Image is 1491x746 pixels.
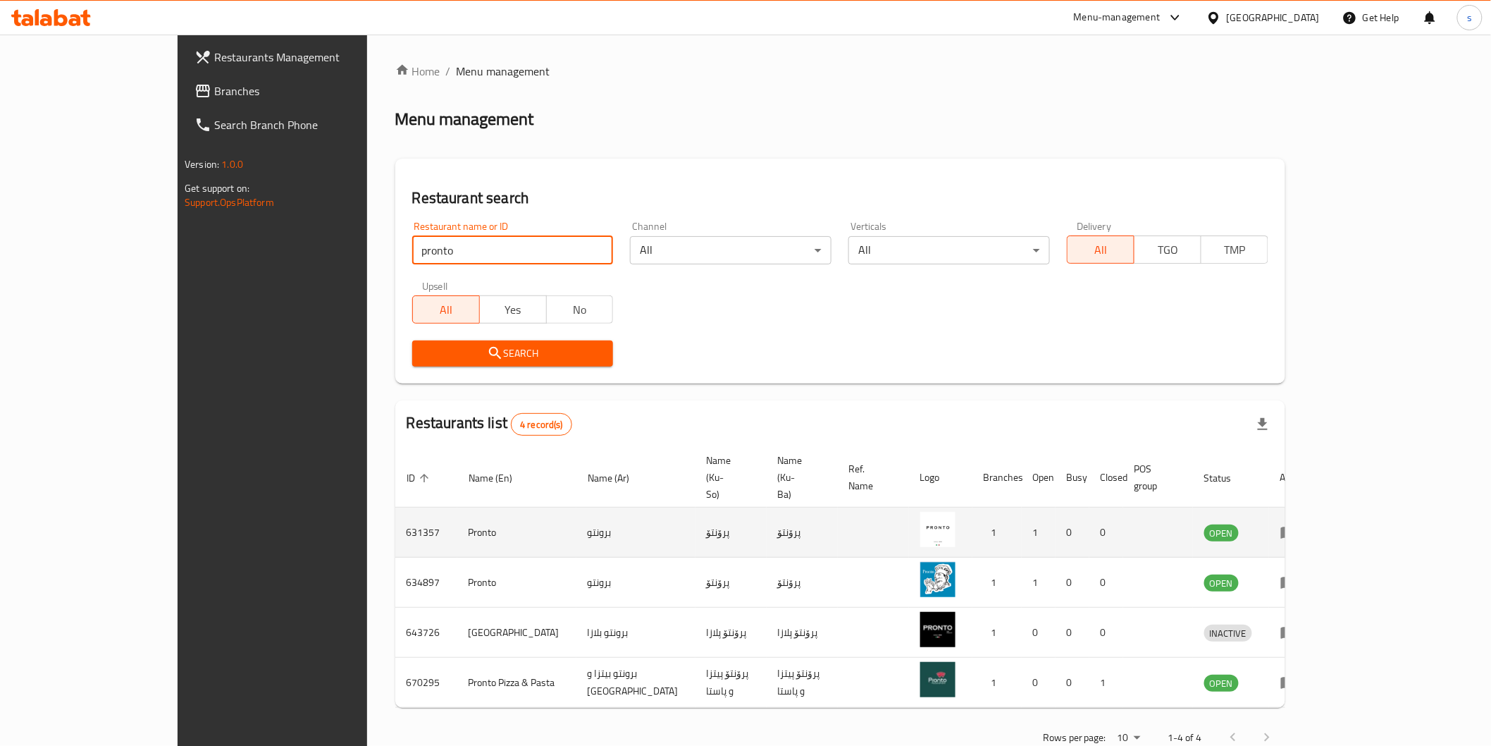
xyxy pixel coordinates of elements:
td: 0 [1056,508,1089,558]
div: Menu [1280,674,1306,691]
th: Branches [972,448,1022,508]
span: Name (Ar) [588,470,648,487]
img: Pronto [920,562,955,597]
h2: Restaurant search [412,188,1268,209]
span: 1.0.0 [221,155,243,173]
td: 1 [1022,508,1056,558]
td: 1 [972,658,1022,708]
span: POS group [1134,460,1176,494]
th: Closed [1089,448,1123,508]
td: برونتو بلازا [576,608,695,658]
td: برونتو [576,558,695,608]
td: پرۆنتۆ پلازا [695,608,767,658]
div: Menu [1280,574,1306,591]
label: Upsell [422,281,448,291]
button: TMP [1201,236,1268,264]
td: 1 [972,558,1022,608]
td: پرۆنتۆ پیتزا و پاستا [695,658,767,708]
td: 0 [1089,558,1123,608]
div: Menu [1280,624,1306,641]
div: Export file [1246,408,1280,441]
td: 0 [1022,608,1056,658]
a: Support.OpsPlatform [185,193,274,212]
span: 4 record(s) [512,418,571,432]
span: Name (Ku-So) [707,452,750,503]
h2: Restaurants list [407,412,572,436]
div: OPEN [1204,525,1239,542]
input: Search for restaurant name or ID.. [412,236,614,264]
td: [GEOGRAPHIC_DATA] [457,608,576,658]
button: Yes [479,295,547,324]
td: 1 [1089,658,1123,708]
td: Pronto [457,508,576,558]
span: Name (Ku-Ba) [778,452,821,503]
button: All [412,295,480,324]
th: Open [1022,448,1056,508]
span: Branches [214,82,415,99]
td: 0 [1089,508,1123,558]
td: برونتو [576,508,695,558]
span: Yes [485,300,541,320]
span: Get support on: [185,179,249,197]
div: All [630,236,831,264]
td: پرۆنتۆ پیتزا و پاستا [767,658,838,708]
a: Branches [183,74,426,108]
td: پرۆنتۆ [695,558,767,608]
td: پرۆنتۆ پلازا [767,608,838,658]
img: Pronto [920,512,955,547]
img: Pronto Plaza [920,612,955,647]
td: 1 [972,508,1022,558]
td: 0 [1022,658,1056,708]
span: No [552,300,608,320]
li: / [446,63,451,80]
span: OPEN [1204,525,1239,542]
span: Restaurants Management [214,49,415,66]
button: TGO [1134,236,1201,264]
span: Status [1204,470,1250,487]
span: Menu management [457,63,550,80]
span: Search Branch Phone [214,116,415,133]
span: s [1467,10,1472,25]
span: ID [407,470,433,487]
span: TMP [1207,240,1263,260]
h2: Menu management [395,108,534,130]
a: Restaurants Management [183,40,426,74]
td: 0 [1056,558,1089,608]
span: Search [423,345,602,362]
td: پرۆنتۆ [767,508,838,558]
span: All [419,300,474,320]
td: 1 [1022,558,1056,608]
td: پرۆنتۆ [767,558,838,608]
div: OPEN [1204,675,1239,692]
nav: breadcrumb [395,63,1285,80]
label: Delivery [1077,221,1112,231]
div: INACTIVE [1204,625,1252,642]
button: No [546,295,614,324]
span: Name (En) [469,470,531,487]
td: 0 [1089,608,1123,658]
td: 0 [1056,658,1089,708]
img: Pronto Pizza & Pasta [920,662,955,697]
td: 1 [972,608,1022,658]
td: 0 [1056,608,1089,658]
span: OPEN [1204,575,1239,592]
div: All [848,236,1050,264]
span: TGO [1140,240,1196,260]
td: پرۆنتۆ [695,508,767,558]
div: Total records count [511,413,572,436]
th: Action [1269,448,1318,508]
span: Ref. Name [849,460,892,494]
div: OPEN [1204,575,1239,592]
div: Menu-management [1074,9,1161,26]
span: INACTIVE [1204,625,1252,642]
td: Pronto Pizza & Pasta [457,658,576,708]
span: OPEN [1204,675,1239,692]
div: [GEOGRAPHIC_DATA] [1227,10,1320,25]
button: Search [412,341,614,367]
td: Pronto [457,558,576,608]
th: Busy [1056,448,1089,508]
table: enhanced table [395,448,1318,708]
button: All [1067,236,1134,264]
a: Search Branch Phone [183,108,426,142]
span: All [1073,240,1129,260]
